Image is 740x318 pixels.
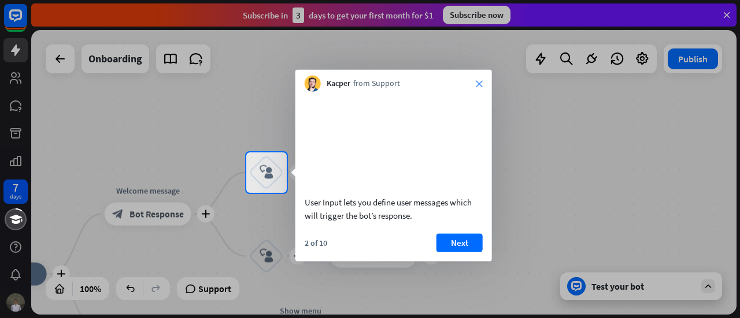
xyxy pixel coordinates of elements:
button: Open LiveChat chat widget [9,5,44,39]
div: 2 of 10 [305,237,327,248]
i: close [476,80,483,87]
div: User Input lets you define user messages which will trigger the bot’s response. [305,195,483,222]
span: from Support [353,78,400,89]
i: block_user_input [260,166,273,179]
button: Next [436,233,483,252]
span: Kacper [327,78,350,89]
